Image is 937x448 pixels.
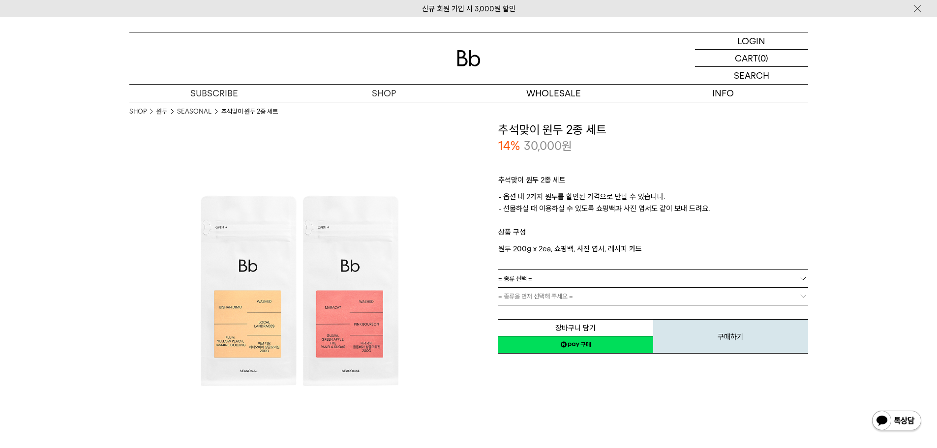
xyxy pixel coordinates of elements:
a: LOGIN [695,32,808,50]
img: 카카오톡 채널 1:1 채팅 버튼 [871,410,922,433]
a: CART (0) [695,50,808,67]
a: SHOP [129,107,147,117]
a: 새창 [498,336,653,354]
p: 원두 200g x 2ea, 쇼핑백, 사진 엽서, 레시피 카드 [498,243,808,255]
p: CART [735,50,758,66]
p: WHOLESALE [469,85,638,102]
a: 신규 회원 가입 시 3,000원 할인 [422,4,515,13]
p: LOGIN [737,32,765,49]
a: SEASONAL [177,107,212,117]
li: 추석맞이 원두 2종 세트 [221,107,278,117]
span: = 종류을 먼저 선택해 주세요 = [498,288,573,305]
a: SUBSCRIBE [129,85,299,102]
p: 추석맞이 원두 2종 세트 [498,174,808,191]
p: - 옵션 내 2가지 원두를 할인된 가격으로 만날 수 있습니다. - 선물하실 때 이용하실 수 있도록 쇼핑백과 사진 엽서도 같이 보내 드려요. [498,191,808,226]
p: (0) [758,50,768,66]
p: INFO [638,85,808,102]
a: 원두 [156,107,167,117]
button: 구매하기 [653,319,808,354]
p: SEARCH [734,67,769,84]
span: 원 [562,139,572,153]
a: SHOP [299,85,469,102]
p: 30,000 [524,138,572,154]
p: 14% [498,138,520,154]
span: = 종류 선택 = [498,270,532,287]
img: 로고 [457,50,481,66]
h3: 추석맞이 원두 2종 세트 [498,121,808,138]
button: 장바구니 담기 [498,319,653,336]
p: 상품 구성 [498,226,808,243]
